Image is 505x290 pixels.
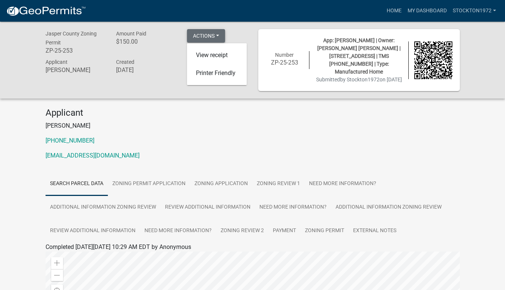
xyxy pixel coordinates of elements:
[187,64,247,82] a: Printer Friendly
[46,172,108,196] a: Search Parcel Data
[450,4,499,18] a: Stockton1972
[414,41,452,79] img: QR code
[305,172,381,196] a: Need More Information?
[405,4,450,18] a: My Dashboard
[316,77,402,82] span: Submitted on [DATE]
[46,47,105,54] h6: ZP-25-253
[46,121,460,130] p: [PERSON_NAME]
[51,269,63,281] div: Zoom out
[190,172,252,196] a: Zoning Application
[108,172,190,196] a: Zoning Permit Application
[349,219,401,243] a: External Notes
[216,219,268,243] a: Zoning Review 2
[116,59,134,65] span: Created
[266,59,304,66] h6: ZP-25-253
[187,46,247,64] a: View receipt
[331,196,446,219] a: Additional Information Zoning Review
[46,59,68,65] span: Applicant
[46,137,94,144] a: [PHONE_NUMBER]
[300,219,349,243] a: Zoning Permit
[46,31,97,46] span: Jasper County Zoning Permit
[46,107,460,118] h4: Applicant
[46,66,105,74] h6: [PERSON_NAME]
[255,196,331,219] a: Need More Information?
[268,219,300,243] a: Payment
[51,257,63,269] div: Zoom in
[46,196,160,219] a: Additional Information Zoning Review
[116,66,176,74] h6: [DATE]
[187,43,247,85] div: Actions
[187,29,225,43] button: Actions
[252,172,305,196] a: Zoning Review 1
[140,219,216,243] a: Need More Information?
[160,196,255,219] a: Review Additional Information
[384,4,405,18] a: Home
[46,219,140,243] a: Review Additional Information
[340,77,380,82] span: by Stockton1972
[46,243,191,250] span: Completed [DATE][DATE] 10:29 AM EDT by Anonymous
[116,31,146,37] span: Amount Paid
[46,152,140,159] a: [EMAIL_ADDRESS][DOMAIN_NAME]
[275,52,294,58] span: Number
[317,37,400,75] span: App: [PERSON_NAME] | Owner: [PERSON_NAME] [PERSON_NAME] | [STREET_ADDRESS] | TMS [PHONE_NUMBER] |...
[116,38,176,45] h6: $150.00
